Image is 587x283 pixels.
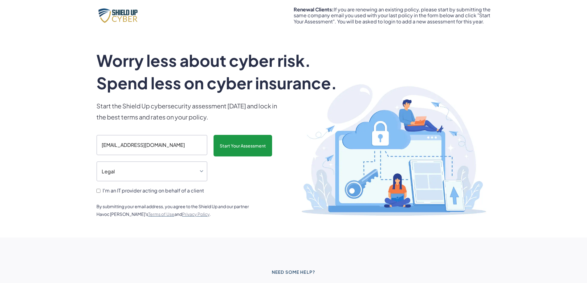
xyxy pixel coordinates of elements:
input: I'm an IT provider acting on behalf of a client [96,189,100,193]
strong: Renewal Clients: [294,6,334,13]
div: If you are renewing an existing policy, please start by submitting the same company email you use... [294,6,491,24]
p: Start the Shield Up cybersecurity assessment [DATE] and lock in the best terms and rates on your ... [96,100,281,123]
form: scanform [96,135,281,195]
input: Enter your company email [96,135,207,155]
a: Privacy Policy [182,211,210,217]
span: I'm an IT provider acting on behalf of a client [103,188,204,193]
img: Shield Up Cyber Logo [96,7,143,24]
div: By submitting your email address, you agree to the Shield Up and our partner Havoc [PERSON_NAME]'... [96,203,257,218]
a: Terms of Use [148,211,174,217]
h1: Worry less about cyber risk. Spend less on cyber insurance. [96,49,353,94]
input: Start Your Assessment [214,135,272,156]
div: Need some help? [272,268,315,276]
